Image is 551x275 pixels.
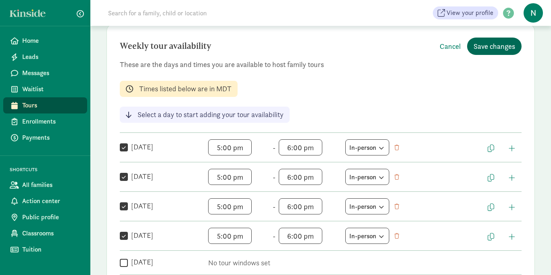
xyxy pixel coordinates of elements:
span: Payments [22,133,81,143]
span: Messages [22,68,81,78]
span: Action center [22,196,81,206]
a: Waitlist [3,81,87,97]
div: In-person [349,201,385,212]
input: End time [279,228,322,244]
input: Start time [208,139,252,155]
a: Home [3,33,87,49]
a: Public profile [3,209,87,225]
a: Tours [3,97,87,113]
span: Public profile [22,212,81,222]
p: These are the days and times you are available to host family tours [120,60,522,69]
a: Tuition [3,241,87,258]
span: Tuition [22,245,81,254]
span: Home [22,36,81,46]
span: View your profile [447,8,493,18]
span: Waitlist [22,84,81,94]
a: All families [3,177,87,193]
span: Enrollments [22,117,81,126]
div: In-person [349,142,385,153]
button: Cancel [433,38,467,55]
span: Tours [22,101,81,110]
input: End time [279,198,322,214]
span: - [273,231,275,241]
input: Search for a family, child or location [103,5,330,21]
a: Enrollments [3,113,87,130]
span: n [524,3,543,23]
span: Leads [22,52,81,62]
button: Save changes [467,38,522,55]
input: Start time [208,198,252,214]
input: Start time [208,169,252,185]
a: Messages [3,65,87,81]
label: [DATE] [128,142,153,152]
p: Select a day to start adding your tour availability [138,110,284,120]
div: In-person [349,230,385,241]
span: All families [22,180,81,190]
input: End time [279,169,322,185]
p: No tour windows set [208,258,522,268]
p: Times listed below are in MDT [139,84,232,94]
input: End time [279,139,322,155]
span: Cancel [440,41,461,52]
a: Leads [3,49,87,65]
label: [DATE] [128,172,153,181]
h2: Weekly tour availability [120,38,211,55]
span: Classrooms [22,229,81,238]
a: Classrooms [3,225,87,241]
label: [DATE] [128,231,153,240]
a: View your profile [433,6,498,19]
a: Action center [3,193,87,209]
a: Payments [3,130,87,146]
span: - [273,142,275,153]
label: [DATE] [128,201,153,211]
span: Save changes [474,41,515,52]
iframe: Chat Widget [511,236,551,275]
div: In-person [349,171,385,182]
span: - [273,201,275,212]
label: [DATE] [128,257,153,267]
input: Start time [208,228,252,244]
span: - [273,172,275,183]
